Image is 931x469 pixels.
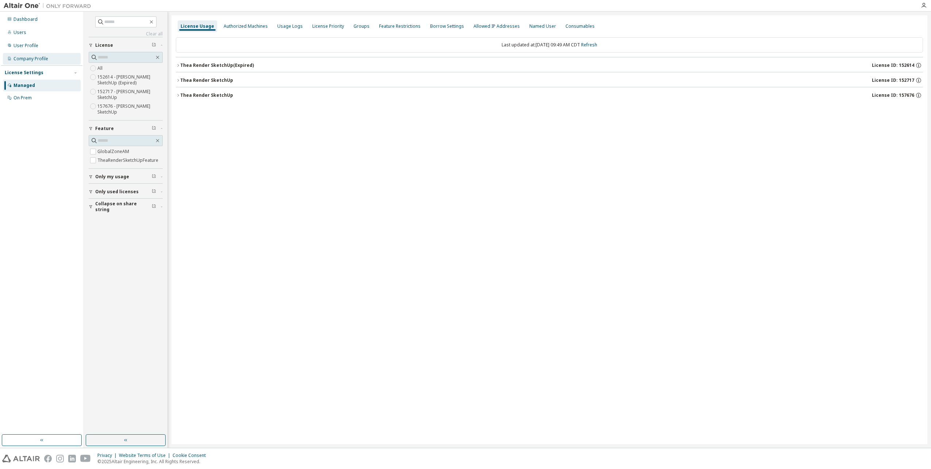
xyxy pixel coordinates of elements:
button: Thea Render SketchUpLicense ID: 157676 [176,87,923,103]
img: facebook.svg [44,455,52,462]
button: License [89,37,163,53]
label: All [97,64,104,73]
img: altair_logo.svg [2,455,40,462]
div: License Usage [181,23,214,29]
img: Altair One [4,2,95,9]
span: License ID: 157676 [872,92,914,98]
div: Consumables [565,23,595,29]
div: Authorized Machines [224,23,268,29]
div: Allowed IP Addresses [474,23,520,29]
div: Website Terms of Use [119,453,173,458]
button: Thea Render SketchUpLicense ID: 152717 [176,72,923,88]
button: Only used licenses [89,184,163,200]
div: License Priority [312,23,344,29]
div: Groups [354,23,370,29]
div: User Profile [13,43,38,49]
div: Thea Render SketchUp [180,77,233,83]
div: Cookie Consent [173,453,210,458]
a: Clear all [89,31,163,37]
a: Refresh [581,42,597,48]
span: License ID: 152717 [872,77,914,83]
span: Clear filter [152,42,156,48]
span: License [95,42,113,48]
button: Thea Render SketchUp(Expired)License ID: 152614 [176,57,923,73]
span: License ID: 152614 [872,62,914,68]
div: Managed [13,83,35,88]
img: instagram.svg [56,455,64,462]
div: Last updated at: [DATE] 09:49 AM CDT [176,37,923,53]
div: License Settings [5,70,43,76]
span: Clear filter [152,204,156,210]
div: Privacy [97,453,119,458]
label: 152614 - [PERSON_NAME] SketchUp (Expired) [97,73,163,87]
div: Usage Logs [277,23,303,29]
img: youtube.svg [80,455,91,462]
label: GlobalZoneAM [97,147,131,156]
span: Only my usage [95,174,129,180]
span: Clear filter [152,126,156,131]
div: On Prem [13,95,32,101]
div: Dashboard [13,16,38,22]
div: Borrow Settings [430,23,464,29]
div: Thea Render SketchUp [180,92,233,98]
label: 152717 - [PERSON_NAME] SketchUp [97,87,163,102]
div: Company Profile [13,56,48,62]
div: Thea Render SketchUp (Expired) [180,62,254,68]
span: Clear filter [152,174,156,180]
button: Feature [89,121,163,137]
div: Named User [529,23,556,29]
span: Feature [95,126,114,131]
p: © 2025 Altair Engineering, Inc. All Rights Reserved. [97,458,210,465]
div: Feature Restrictions [379,23,421,29]
button: Collapse on share string [89,199,163,215]
span: Collapse on share string [95,201,152,213]
div: Users [13,30,26,35]
label: 157676 - [PERSON_NAME] SketchUp [97,102,163,117]
span: Only used licenses [95,189,139,195]
label: TheaRenderSketchUpFeature [97,156,160,165]
span: Clear filter [152,189,156,195]
button: Only my usage [89,169,163,185]
img: linkedin.svg [68,455,76,462]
